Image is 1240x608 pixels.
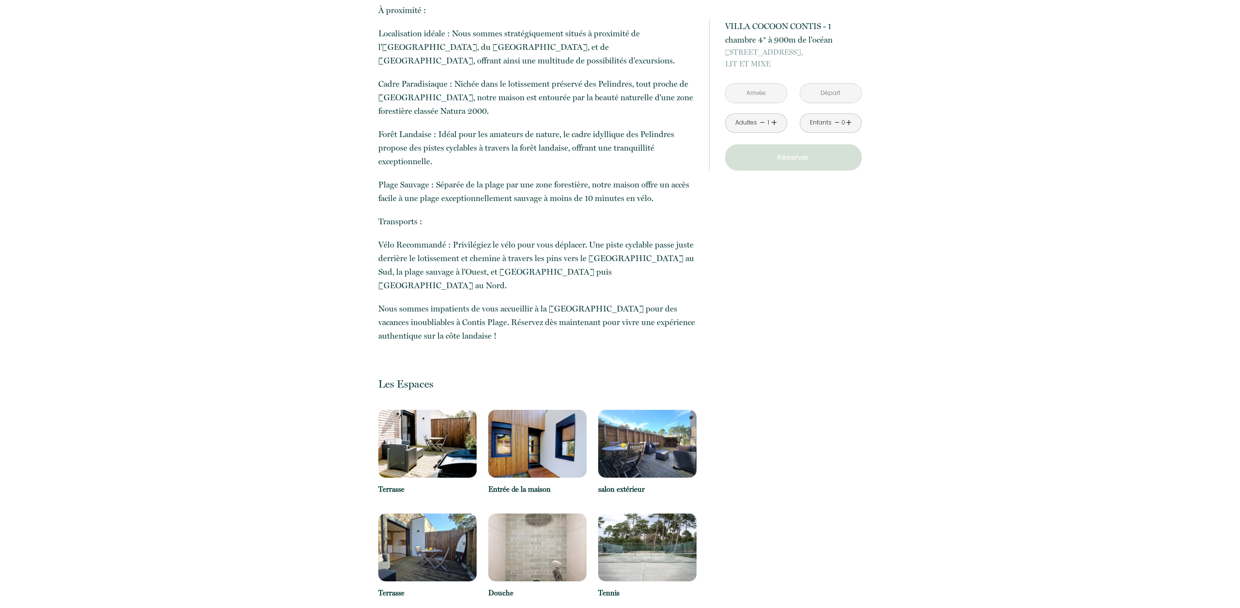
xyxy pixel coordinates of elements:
p: Les Espaces [378,377,696,390]
p: À proximité : [378,3,696,17]
img: 17445268842204.jpg [378,410,477,478]
img: 17074287386421.jpg [488,410,587,478]
a: - [760,115,765,130]
input: Départ [800,84,861,103]
p: Cadre Paradisiaque : Nichée dans le lotissement préservé des Pelindres, tout proche de [GEOGRAPHI... [378,77,696,118]
p: Entrée de la maison [488,483,587,495]
p: Forêt Landaise : Idéal pour les amateurs de nature, le cadre idyllique des Pelindres propose des ... [378,127,696,168]
div: Enfants [810,118,832,127]
p: Vélo Recommandé : Privilégiez le vélo pour vous déplacer. Une piste cyclable passe juste derrière... [378,238,696,292]
p: VILLA COCOON CONTIS - 1 chambre 4* à 900m de l'océan [725,19,862,47]
input: Arrivée [726,84,787,103]
img: 17129894597272.jpg [378,514,477,581]
div: 0 [841,118,846,127]
p: Réserver [728,152,858,163]
p: LIT ET MIXE [725,47,862,70]
p: salon extérieur [598,483,697,495]
button: Réserver [725,144,862,171]
p: Plage Sauvage : Séparée de la plage par une zone forestière, notre maison offre un accès facile à... [378,178,696,205]
a: - [835,115,840,130]
img: 17129895036299.jpg [598,410,697,478]
p: Localisation idéale : Nous sommes stratégiquement situés à proximité de l'[GEOGRAPHIC_DATA], du [... [378,27,696,67]
img: 17445266274655.jpg [598,514,697,581]
p: Terrasse [378,587,477,599]
div: Adultes [735,118,757,127]
p: Nous sommes impatients de vous accueillir à la [GEOGRAPHIC_DATA] pour des vacances inoubliables à... [378,302,696,343]
div: 1 [766,118,771,127]
a: + [846,115,852,130]
a: + [771,115,777,130]
p: Terrasse [378,483,477,495]
p: Transports : [378,215,696,228]
p: Douche [488,587,587,599]
p: Tennis [598,587,697,599]
span: [STREET_ADDRESS], [725,47,862,58]
img: 17445266023656.jpg [488,514,587,581]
